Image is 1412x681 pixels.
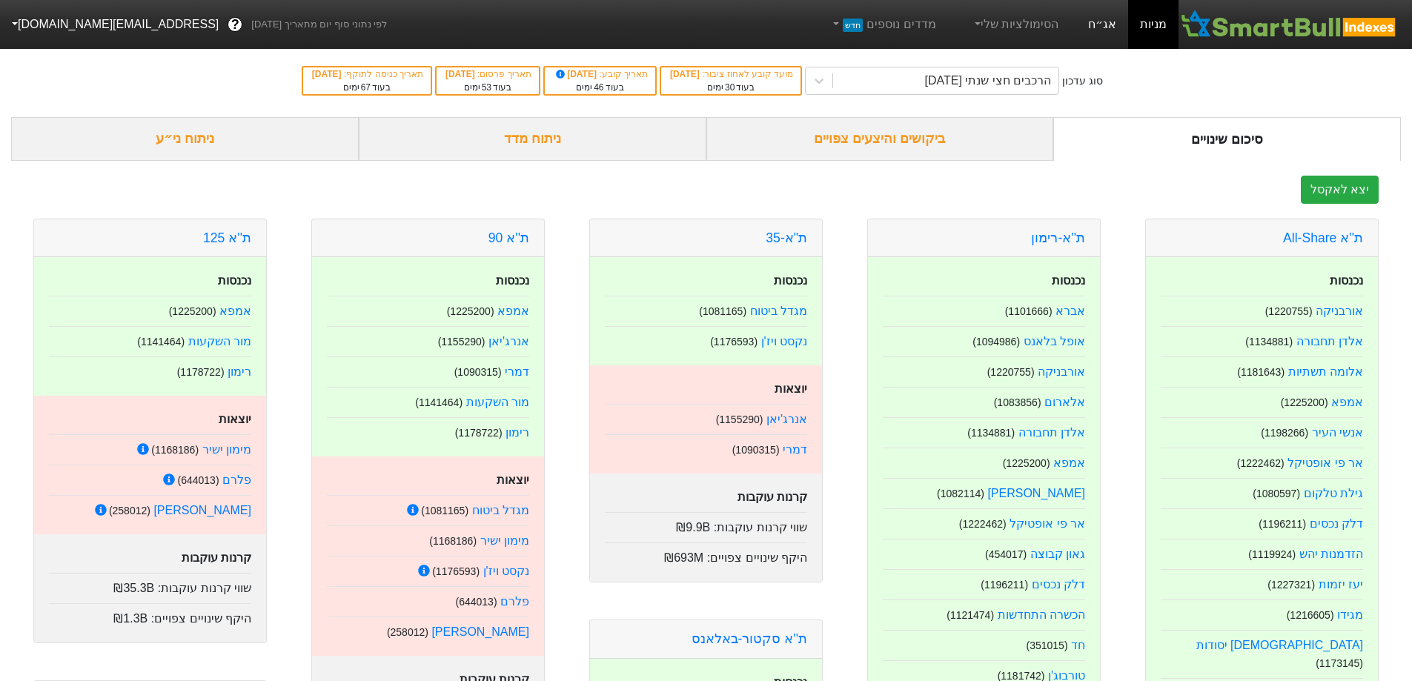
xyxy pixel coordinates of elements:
[432,565,480,577] small: ( 1176593 )
[1287,609,1334,621] small: ( 1216605 )
[202,443,251,456] a: מימון ישיר
[188,335,251,348] a: מור השקעות
[438,336,485,348] small: ( 1155290 )
[1283,230,1363,245] a: ת''א All-Share
[1319,578,1363,591] a: יעז יזמות
[1265,305,1313,317] small: ( 1220755 )
[664,551,703,564] span: ₪693M
[454,366,502,378] small: ( 1090315 )
[466,396,529,408] a: מור השקעות
[1301,176,1379,204] button: יצא לאקסל
[981,579,1028,591] small: ( 1196211 )
[311,67,423,81] div: תאריך כניסה לתוקף :
[1052,274,1085,287] strong: נכנסות
[1005,305,1053,317] small: ( 1101666 )
[11,117,359,161] div: ניתוח ני״ע
[251,17,387,32] span: לפי נתוני סוף יום מתאריך [DATE]
[218,274,251,287] strong: נכנסות
[500,595,529,608] a: פלרם
[497,305,529,317] a: אמפא
[947,609,994,621] small: ( 1121474 )
[1331,396,1363,408] a: אמפא
[1010,517,1085,530] a: אר פי אופטיקל
[605,542,807,567] div: היקף שינויים צפויים :
[482,82,491,93] span: 53
[1026,640,1067,651] small: ( 351015 )
[169,305,216,317] small: ( 1225200 )
[1312,426,1363,439] a: אנשי העיר
[824,10,942,39] a: מדדים נוספיםחדש
[483,565,530,577] a: נקסט ויז'ן
[1031,230,1085,245] a: ת''א-רימון
[959,518,1007,530] small: ( 1222462 )
[966,10,1065,39] a: הסימולציות שלי
[1053,117,1401,161] div: סיכום שינויים
[1071,639,1085,651] a: חד
[488,335,529,348] a: אנרג'יאן
[669,81,793,94] div: בעוד ימים
[1245,336,1293,348] small: ( 1134881 )
[444,81,531,94] div: בעוד ימים
[153,504,251,516] a: [PERSON_NAME]
[421,505,468,516] small: ( 1081165 )
[725,82,735,93] span: 30
[1044,396,1085,408] a: אלארום
[676,521,710,534] span: ₪9.9B
[444,67,531,81] div: תאריך פרסום :
[761,335,808,348] a: נקסט ויז'ן
[1248,548,1296,560] small: ( 1119924 )
[766,230,807,245] a: ת"א-35
[1299,548,1363,560] a: הזדמנות יהש
[1062,73,1103,89] div: סוג עדכון
[1287,456,1363,469] a: אר פי אופטיקל
[496,274,529,287] strong: נכנסות
[1259,518,1306,530] small: ( 1196211 )
[219,413,251,425] strong: יוצאות
[429,535,477,547] small: ( 1168186 )
[1237,457,1285,469] small: ( 1222462 )
[967,427,1015,439] small: ( 1134881 )
[732,444,780,456] small: ( 1090315 )
[151,444,199,456] small: ( 1168186 )
[488,230,529,245] a: ת''א 90
[783,443,807,456] a: דמרי
[1261,427,1308,439] small: ( 1198266 )
[605,512,807,537] div: שווי קרנות עוקבות :
[670,69,702,79] span: [DATE]
[1316,657,1363,669] small: ( 1173145 )
[706,117,1054,161] div: ביקושים והיצעים צפויים
[750,305,807,317] a: מגדל ביטוח
[987,487,1085,499] a: [PERSON_NAME]
[692,631,807,646] a: ת''א סקטור-באלאנס
[311,81,423,94] div: בעוד ימים
[1337,608,1363,621] a: מגידו
[925,72,1052,90] div: הרכבים חצי שנתי [DATE]
[1310,517,1363,530] a: דלק נכסים
[455,596,497,608] small: ( 644013 )
[985,548,1027,560] small: ( 454017 )
[431,625,529,638] a: [PERSON_NAME]
[1003,457,1050,469] small: ( 1225200 )
[998,608,1085,621] a: הכשרה התחדשות
[1330,274,1363,287] strong: נכנסות
[775,382,807,395] strong: יוצאות
[710,336,758,348] small: ( 1176593 )
[1281,396,1328,408] small: ( 1225200 )
[312,69,344,79] span: [DATE]
[699,305,746,317] small: ( 1081165 )
[1288,365,1363,378] a: אלומה תשתיות
[1316,305,1363,317] a: אורבניקה
[1267,579,1315,591] small: ( 1227321 )
[1053,456,1085,469] a: אמפא
[1253,488,1300,499] small: ( 1080597 )
[222,474,251,486] a: פלרם
[228,365,251,378] a: רימון
[231,15,239,35] span: ?
[994,396,1041,408] small: ( 1083856 )
[766,413,807,425] a: אנרג'יאן
[455,427,503,439] small: ( 1178722 )
[774,274,807,287] strong: נכנסות
[447,305,494,317] small: ( 1225200 )
[594,82,603,93] span: 46
[480,534,529,547] a: מימון ישיר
